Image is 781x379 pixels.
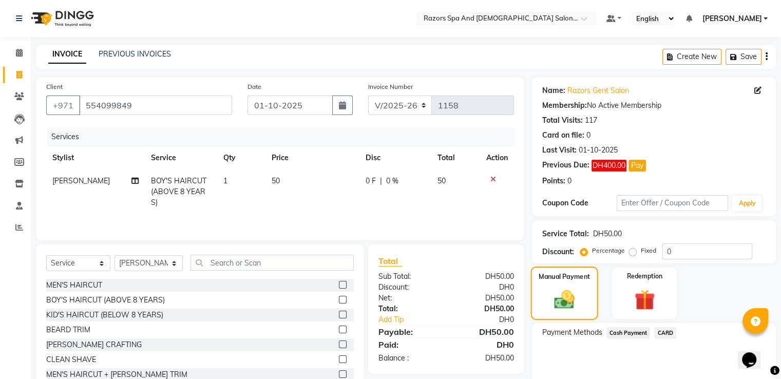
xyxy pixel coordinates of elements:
div: Points: [542,176,565,186]
label: Manual Payment [539,272,590,281]
div: DH50.00 [593,229,622,239]
div: DH0 [459,314,521,325]
div: Balance : [371,353,446,364]
div: No Active Membership [542,100,766,111]
button: +971 [46,96,80,115]
div: Services [47,127,522,146]
input: Enter Offer / Coupon Code [617,195,729,211]
div: CLEAN SHAVE [46,354,96,365]
div: Membership: [542,100,587,111]
div: MEN'S HAIRCUT [46,280,102,291]
div: BEARD TRIM [46,325,90,335]
input: Search by Name/Mobile/Email/Code [79,96,232,115]
span: 1 [223,176,227,185]
div: KID'S HAIRCUT (BELOW 8 YEARS) [46,310,163,320]
span: [PERSON_NAME] [52,176,110,185]
div: DH50.00 [446,353,522,364]
a: INVOICE [48,45,86,64]
div: Coupon Code [542,198,617,209]
div: DH0 [446,282,522,293]
div: 01-10-2025 [579,145,618,156]
span: Payment Methods [542,327,602,338]
span: | [380,176,382,186]
div: 117 [585,115,597,126]
div: Net: [371,293,446,304]
div: 0 [567,176,572,186]
div: DH50.00 [446,271,522,282]
span: 0 F [366,176,376,186]
div: Previous Due: [542,160,589,172]
span: BOY'S HAIRCUT (ABOVE 8 YEARS) [151,176,206,207]
label: Date [247,82,261,91]
img: logo [26,4,97,33]
div: Total: [371,304,446,314]
span: Cash Payment [606,327,651,339]
div: DH0 [446,338,522,351]
button: Save [726,49,761,65]
img: _cash.svg [548,288,581,312]
div: Paid: [371,338,446,351]
div: Total Visits: [542,115,583,126]
th: Total [431,146,480,169]
label: Client [46,82,63,91]
div: DH50.00 [446,304,522,314]
a: PREVIOUS INVOICES [99,49,171,59]
div: Sub Total: [371,271,446,282]
button: Apply [732,196,761,211]
label: Percentage [592,246,625,255]
div: BOY'S HAIRCUT (ABOVE 8 YEARS) [46,295,165,306]
th: Qty [217,146,265,169]
label: Invoice Number [368,82,413,91]
div: [PERSON_NAME] CRAFTING [46,339,142,350]
div: DH50.00 [446,293,522,304]
div: Payable: [371,326,446,338]
div: Discount: [371,282,446,293]
span: 50 [272,176,280,185]
span: Total [378,256,402,267]
a: Razors Gent Salon [567,85,629,96]
div: DH50.00 [446,326,522,338]
span: [PERSON_NAME] [702,13,761,24]
span: CARD [654,327,676,339]
label: Redemption [627,272,662,281]
span: DH400.00 [592,160,626,172]
div: Card on file: [542,130,584,141]
th: Stylist [46,146,145,169]
a: Add Tip [371,314,459,325]
label: Fixed [641,246,656,255]
img: _gift.svg [628,287,661,313]
div: Name: [542,85,565,96]
iframe: chat widget [738,338,771,369]
div: Service Total: [542,229,589,239]
th: Service [145,146,217,169]
div: Last Visit: [542,145,577,156]
input: Search or Scan [191,255,354,271]
div: 0 [586,130,590,141]
th: Price [265,146,359,169]
th: Disc [359,146,431,169]
span: 0 % [386,176,398,186]
button: Pay [628,160,646,172]
button: Create New [662,49,721,65]
span: 50 [437,176,446,185]
div: Discount: [542,247,574,257]
th: Action [480,146,514,169]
